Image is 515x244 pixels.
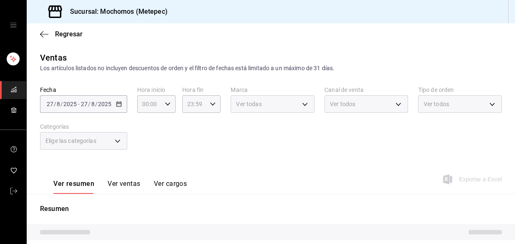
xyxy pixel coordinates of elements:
button: Ver ventas [108,180,141,194]
button: Ver resumen [53,180,94,194]
input: ---- [98,101,112,107]
input: -- [80,101,88,107]
input: -- [46,101,54,107]
button: open drawer [10,22,17,28]
label: Canal de venta [324,87,408,93]
input: -- [91,101,95,107]
label: Tipo de orden [418,87,502,93]
span: Ver todos [330,100,355,108]
p: Resumen [40,204,502,214]
label: Categorías [40,124,127,130]
span: / [95,101,98,107]
span: Ver todas [236,100,261,108]
span: Elige las categorías [45,137,96,145]
span: Regresar [55,30,83,38]
h3: Sucursal: Mochomos (Metepec) [63,7,168,17]
input: ---- [63,101,77,107]
div: Los artículos listados no incluyen descuentos de orden y el filtro de fechas está limitado a un m... [40,64,502,73]
span: / [60,101,63,107]
div: navigation tabs [53,180,187,194]
span: / [88,101,90,107]
input: -- [56,101,60,107]
label: Marca [231,87,314,93]
span: - [78,101,80,107]
label: Hora fin [182,87,221,93]
label: Fecha [40,87,127,93]
div: Ventas [40,51,67,64]
span: Ver todos [423,100,449,108]
label: Hora inicio [137,87,176,93]
button: Ver cargos [154,180,187,194]
button: Regresar [40,30,83,38]
span: / [54,101,56,107]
